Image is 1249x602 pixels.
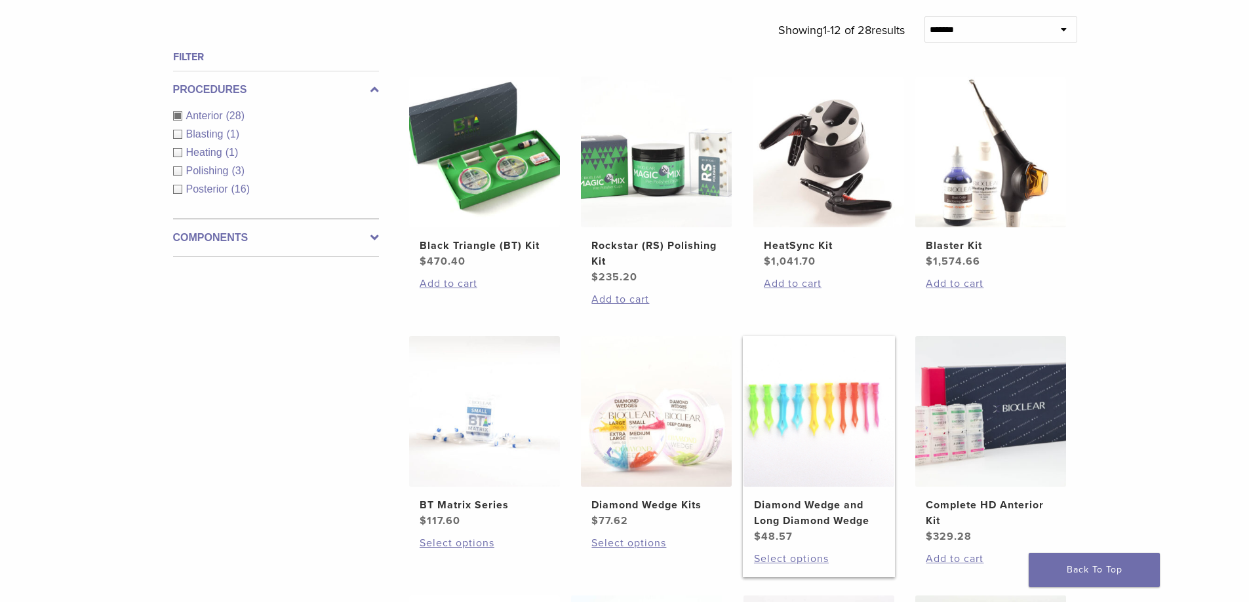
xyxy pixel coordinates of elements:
[926,551,1056,567] a: Add to cart: “Complete HD Anterior Kit”
[420,255,466,268] bdi: 470.40
[173,82,379,98] label: Procedures
[408,336,561,529] a: BT Matrix SeriesBT Matrix Series $117.60
[591,497,721,513] h2: Diamond Wedge Kits
[754,497,884,529] h2: Diamond Wedge and Long Diamond Wedge
[580,77,733,285] a: Rockstar (RS) Polishing KitRockstar (RS) Polishing Kit $235.20
[226,128,239,140] span: (1)
[186,147,226,158] span: Heating
[754,530,793,543] bdi: 48.57
[915,77,1066,227] img: Blaster Kit
[409,77,560,227] img: Black Triangle (BT) Kit
[743,336,896,544] a: Diamond Wedge and Long Diamond WedgeDiamond Wedge and Long Diamond Wedge $48.57
[754,530,761,543] span: $
[420,535,549,551] a: Select options for “BT Matrix Series”
[915,77,1067,269] a: Blaster KitBlaster Kit $1,574.66
[231,183,250,195] span: (16)
[226,147,239,158] span: (1)
[591,292,721,307] a: Add to cart: “Rockstar (RS) Polishing Kit”
[743,336,894,487] img: Diamond Wedge and Long Diamond Wedge
[420,276,549,292] a: Add to cart: “Black Triangle (BT) Kit”
[420,497,549,513] h2: BT Matrix Series
[753,77,904,227] img: HeatSync Kit
[764,255,816,268] bdi: 1,041.70
[591,271,599,284] span: $
[580,336,733,529] a: Diamond Wedge KitsDiamond Wedge Kits $77.62
[420,238,549,254] h2: Black Triangle (BT) Kit
[591,238,721,269] h2: Rockstar (RS) Polishing Kit
[778,16,905,44] p: Showing results
[231,165,245,176] span: (3)
[764,238,894,254] h2: HeatSync Kit
[926,497,1056,529] h2: Complete HD Anterior Kit
[226,110,245,121] span: (28)
[926,255,933,268] span: $
[420,514,460,527] bdi: 117.60
[186,165,232,176] span: Polishing
[1029,553,1160,587] a: Back To Top
[591,514,599,527] span: $
[186,110,226,121] span: Anterior
[173,230,379,246] label: Components
[764,255,771,268] span: $
[926,255,980,268] bdi: 1,574.66
[581,336,732,487] img: Diamond Wedge Kits
[926,530,972,543] bdi: 329.28
[408,77,561,269] a: Black Triangle (BT) KitBlack Triangle (BT) Kit $470.40
[581,77,732,227] img: Rockstar (RS) Polishing Kit
[173,49,379,65] h4: Filter
[764,276,894,292] a: Add to cart: “HeatSync Kit”
[754,551,884,567] a: Select options for “Diamond Wedge and Long Diamond Wedge”
[915,336,1067,544] a: Complete HD Anterior KitComplete HD Anterior Kit $329.28
[823,23,871,37] span: 1-12 of 28
[186,183,231,195] span: Posterior
[926,276,1056,292] a: Add to cart: “Blaster Kit”
[591,271,637,284] bdi: 235.20
[926,238,1056,254] h2: Blaster Kit
[420,255,427,268] span: $
[420,514,427,527] span: $
[926,530,933,543] span: $
[186,128,227,140] span: Blasting
[915,336,1066,487] img: Complete HD Anterior Kit
[753,77,905,269] a: HeatSync KitHeatSync Kit $1,041.70
[409,336,560,487] img: BT Matrix Series
[591,514,628,527] bdi: 77.62
[591,535,721,551] a: Select options for “Diamond Wedge Kits”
